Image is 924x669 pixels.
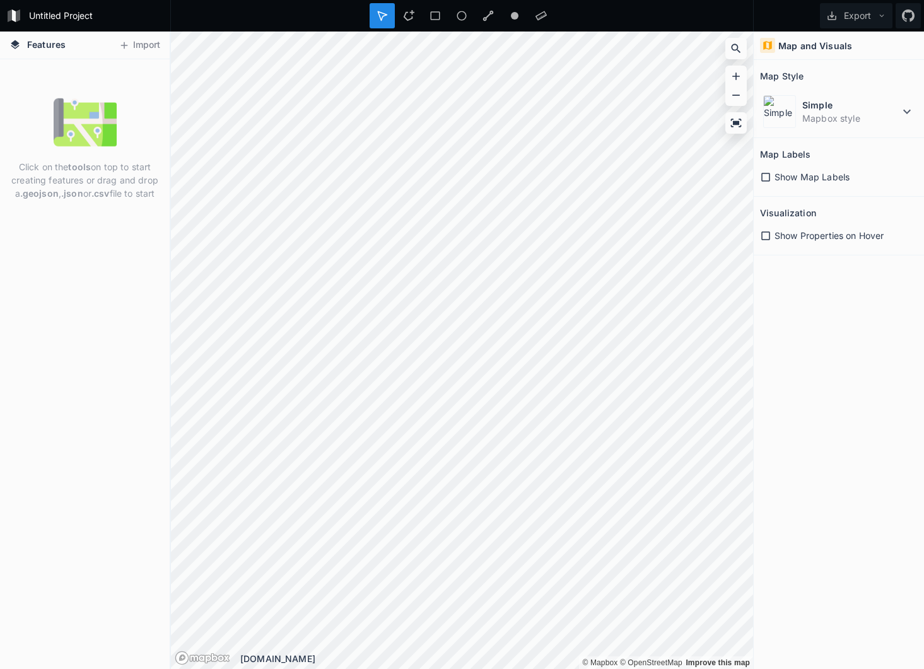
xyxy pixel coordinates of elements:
[760,203,816,223] h2: Visualization
[820,3,892,28] button: Export
[20,188,59,199] strong: .geojson
[27,38,66,51] span: Features
[175,651,230,665] a: Mapbox logo
[775,170,850,183] span: Show Map Labels
[778,39,852,52] h4: Map and Visuals
[760,66,804,86] h2: Map Style
[775,229,884,242] span: Show Properties on Hover
[686,658,750,667] a: Map feedback
[763,95,796,128] img: Simple
[802,112,899,125] dd: Mapbox style
[91,188,110,199] strong: .csv
[112,35,167,55] button: Import
[9,160,160,200] p: Click on the on top to start creating features or drag and drop a , or file to start
[620,658,682,667] a: OpenStreetMap
[54,91,117,154] img: empty
[240,652,753,665] div: [DOMAIN_NAME]
[802,98,899,112] dt: Simple
[760,144,810,164] h2: Map Labels
[68,161,91,172] strong: tools
[61,188,83,199] strong: .json
[582,658,617,667] a: Mapbox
